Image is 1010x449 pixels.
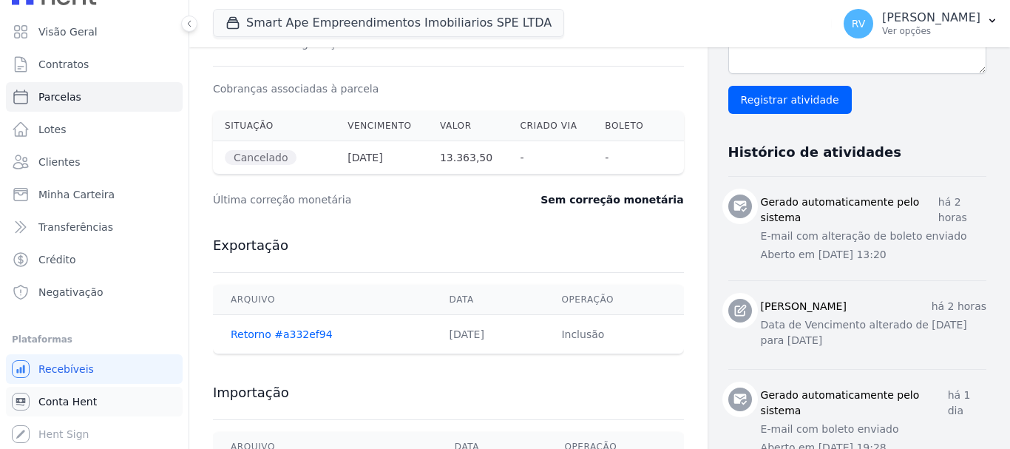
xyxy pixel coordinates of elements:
a: Parcelas [6,82,183,112]
span: RV [852,18,866,29]
p: Aberto em [DATE] 13:20 [761,247,986,263]
p: há 2 horas [938,195,986,226]
span: Contratos [38,57,89,72]
p: E-mail com alteração de boleto enviado [761,229,986,244]
p: há 1 dia [948,388,986,419]
input: Registrar atividade [728,86,852,114]
th: [DATE] [336,141,428,175]
a: Clientes [6,147,183,177]
th: Vencimento [336,111,428,141]
a: Negativação [6,277,183,307]
th: 13.363,50 [428,141,509,175]
span: Conta Hent [38,394,97,409]
th: Situação [213,111,336,141]
td: Inclusão [543,315,683,354]
th: Criado via [509,111,594,141]
a: Minha Carteira [6,180,183,209]
h3: Gerado automaticamente pelo sistema [761,195,938,226]
a: Recebíveis [6,354,183,384]
h3: Importação [213,384,684,402]
a: Transferências [6,212,183,242]
span: Cancelado [225,150,296,165]
a: Retorno #a332ef94 [231,328,333,340]
p: E-mail com boleto enviado [761,422,986,437]
td: [DATE] [432,315,544,354]
span: Lotes [38,122,67,137]
h3: Exportação [213,237,684,254]
span: Visão Geral [38,24,98,39]
a: Crédito [6,245,183,274]
p: [PERSON_NAME] [882,10,980,25]
a: Conta Hent [6,387,183,416]
button: Smart Ape Empreendimentos Imobiliarios SPE LTDA [213,9,564,37]
a: Contratos [6,50,183,79]
th: Valor [428,111,509,141]
span: Parcelas [38,90,81,104]
th: - [509,141,594,175]
th: Boleto [593,111,659,141]
h3: Gerado automaticamente pelo sistema [761,388,948,419]
th: Data [432,285,544,315]
span: Clientes [38,155,80,169]
span: Recebíveis [38,362,94,377]
span: Transferências [38,220,113,234]
a: Visão Geral [6,17,183,47]
div: Plataformas [12,331,177,348]
a: Lotes [6,115,183,144]
button: RV [PERSON_NAME] Ver opções [832,3,1010,44]
p: há 2 horas [932,299,986,314]
th: Arquivo [213,285,432,315]
th: - [593,141,659,175]
dt: Cobranças associadas à parcela [213,81,379,96]
p: Ver opções [882,25,980,37]
th: Operação [543,285,683,315]
h3: Histórico de atividades [728,144,901,161]
span: Minha Carteira [38,187,115,202]
h3: [PERSON_NAME] [761,299,847,314]
dd: Sem correção monetária [540,192,683,207]
dt: Última correção monetária [213,192,491,207]
p: Data de Vencimento alterado de [DATE] para [DATE] [761,317,986,348]
span: Negativação [38,285,104,300]
span: Crédito [38,252,76,267]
